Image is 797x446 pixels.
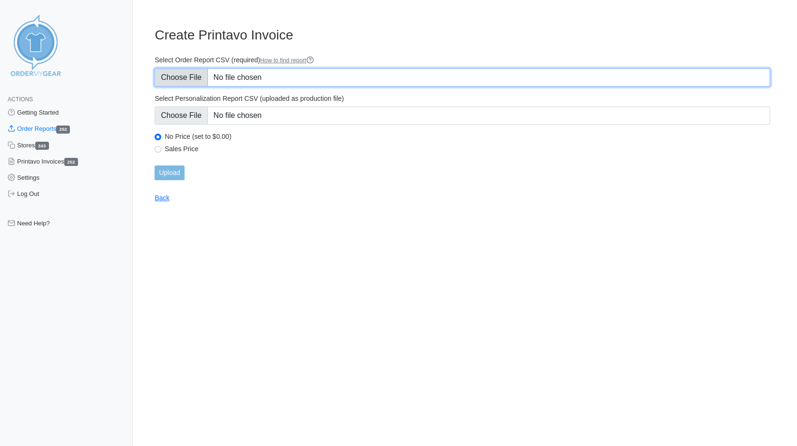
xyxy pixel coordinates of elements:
[155,27,770,43] h3: Create Printavo Invoice
[260,57,314,64] a: How to find report
[155,194,169,202] a: Back
[165,132,770,141] label: No Price (set to $0.00)
[165,145,770,153] label: Sales Price
[35,142,49,150] span: 243
[155,165,184,180] input: Upload
[56,126,70,134] span: 252
[64,158,78,166] span: 252
[155,56,770,65] label: Select Order Report CSV (required)
[155,94,770,103] label: Select Personalization Report CSV (uploaded as production file)
[8,96,33,103] span: Actions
